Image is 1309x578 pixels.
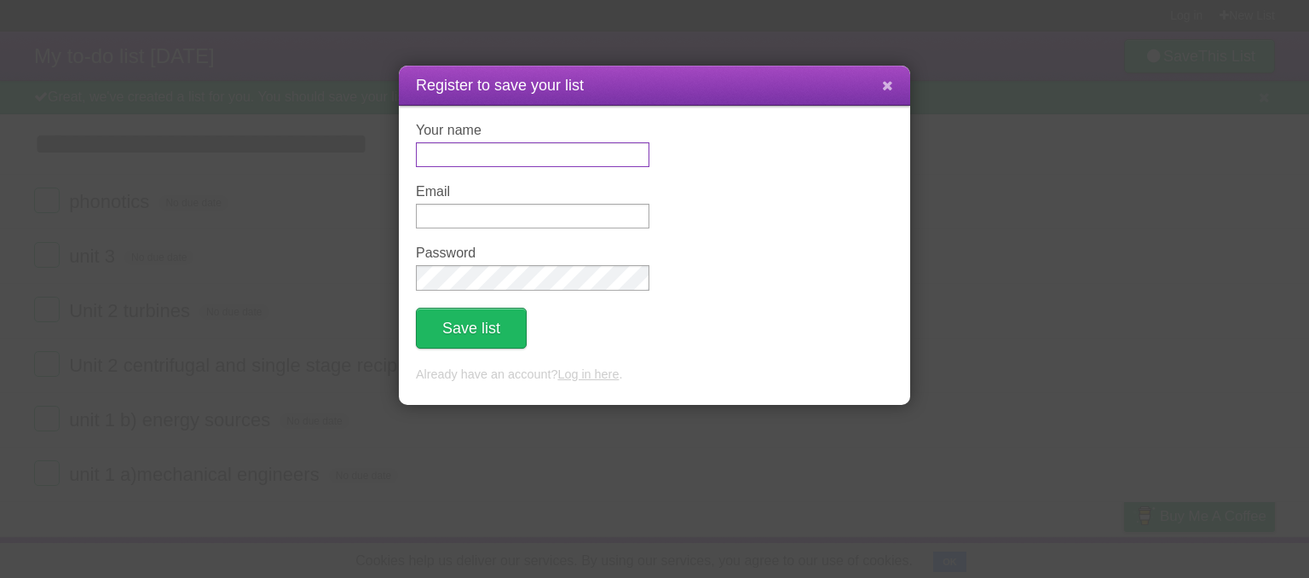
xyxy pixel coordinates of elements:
[416,123,649,138] label: Your name
[557,367,619,381] a: Log in here
[416,308,527,349] button: Save list
[416,246,649,261] label: Password
[416,74,893,97] h1: Register to save your list
[416,184,649,199] label: Email
[416,366,893,384] p: Already have an account? .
